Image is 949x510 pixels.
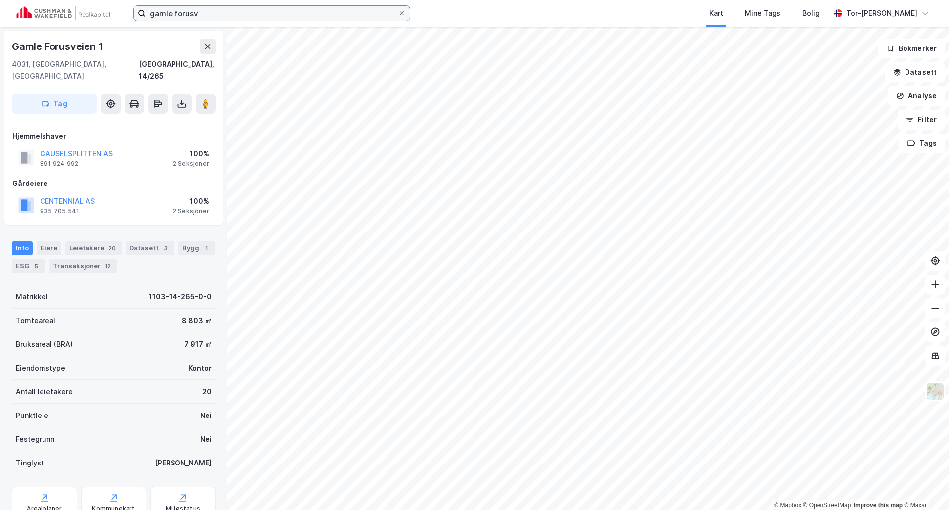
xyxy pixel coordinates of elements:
div: 1103-14-265-0-0 [149,291,212,303]
div: 2 Seksjoner [173,207,209,215]
div: Kart [709,7,723,19]
div: Antall leietakere [16,386,73,398]
div: Eiere [37,241,61,255]
button: Filter [898,110,945,130]
div: Leietakere [65,241,122,255]
div: 5 [31,261,41,271]
div: 2 Seksjoner [173,160,209,168]
div: Hjemmelshaver [12,130,215,142]
div: 20 [202,386,212,398]
div: Mine Tags [745,7,780,19]
div: Nei [200,410,212,421]
div: Nei [200,433,212,445]
div: 1 [201,243,211,253]
input: Søk på adresse, matrikkel, gårdeiere, leietakere eller personer [146,6,398,21]
button: Tags [899,134,945,153]
button: Bokmerker [878,39,945,58]
div: 12 [103,261,113,271]
img: cushman-wakefield-realkapital-logo.202ea83816669bd177139c58696a8fa1.svg [16,6,110,20]
div: Kontrollprogram for chat [900,463,949,510]
div: Tinglyst [16,457,44,469]
div: Bolig [802,7,820,19]
a: Mapbox [774,502,801,509]
a: OpenStreetMap [803,502,851,509]
div: ESG [12,259,45,273]
iframe: Chat Widget [900,463,949,510]
div: Tor-[PERSON_NAME] [846,7,917,19]
div: 20 [106,243,118,253]
div: 7 917 ㎡ [184,338,212,350]
div: Festegrunn [16,433,54,445]
div: 3 [161,243,171,253]
div: Gårdeiere [12,178,215,189]
div: Bruksareal (BRA) [16,338,73,350]
div: Bygg [178,241,215,255]
div: 8 803 ㎡ [182,315,212,326]
div: Gamle Forusveien 1 [12,39,105,54]
div: Punktleie [16,410,48,421]
div: Matrikkel [16,291,48,303]
div: Eiendomstype [16,362,65,374]
div: [PERSON_NAME] [155,457,212,469]
div: [GEOGRAPHIC_DATA], 14/265 [139,58,216,82]
a: Improve this map [854,502,903,509]
div: 4031, [GEOGRAPHIC_DATA], [GEOGRAPHIC_DATA] [12,58,139,82]
div: Kontor [188,362,212,374]
img: Z [926,382,945,401]
div: 100% [173,195,209,207]
div: Info [12,241,33,255]
div: Datasett [126,241,174,255]
div: 891 924 992 [40,160,78,168]
div: Tomteareal [16,315,55,326]
button: Datasett [885,62,945,82]
button: Tag [12,94,97,114]
div: Transaksjoner [49,259,117,273]
button: Analyse [888,86,945,106]
div: 935 705 541 [40,207,79,215]
div: 100% [173,148,209,160]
